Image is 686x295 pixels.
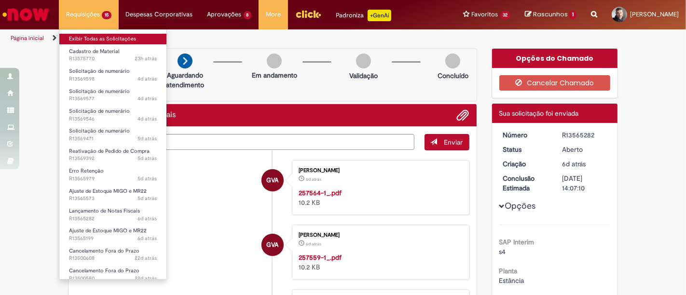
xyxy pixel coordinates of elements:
img: img-circle-grey.png [445,54,460,68]
span: R13569546 [69,115,157,123]
a: Aberto R13569471 : Solicitação de numerário [59,126,166,144]
span: Cancelamento Fora do Prazo [69,247,139,255]
span: Cadastro de Material [69,48,119,55]
span: Reativação de Pedido de Compra [69,147,150,155]
span: R13575770 [69,55,157,63]
span: R13569471 [69,135,157,143]
dt: Número [496,130,555,140]
span: R13565573 [69,195,157,202]
a: Rascunhos [525,10,576,19]
span: 6d atrás [562,160,586,168]
span: 4d atrás [137,115,157,122]
time: 25/09/2025 08:48:49 [137,235,157,242]
span: 5d atrás [137,195,157,202]
time: 29/09/2025 10:36:10 [135,55,157,62]
a: Aberto R13569392 : Reativação de Pedido de Compra [59,146,166,164]
p: Concluído [438,71,468,80]
a: Aberto R13569577 : Solicitação de numerário [59,86,166,104]
p: Aguardando atendimento [162,70,208,90]
span: 6d atrás [137,235,157,242]
span: R13500608 [69,255,157,262]
span: 5d atrás [137,155,157,162]
button: Adicionar anexos [457,109,469,121]
div: Padroniza [336,10,391,21]
span: [PERSON_NAME] [630,10,679,18]
a: Exibir Todas as Solicitações [59,34,166,44]
a: Aberto R13500608 : Cancelamento Fora do Prazo [59,246,166,264]
span: Aprovações [207,10,242,19]
span: 22d atrás [135,255,157,262]
span: 5d atrás [137,175,157,182]
div: Opções do Chamado [492,49,618,68]
time: 25/09/2025 09:07:08 [137,215,157,222]
div: [PERSON_NAME] [299,168,459,174]
a: 257564-1_.pdf [299,188,342,197]
span: 6d atrás [306,176,321,182]
span: R13565282 [69,215,157,223]
span: Despesas Corporativas [126,10,193,19]
span: R13500580 [69,275,157,282]
span: 4d atrás [137,95,157,102]
div: Gabriel Vinicius Andrade Conceicao [261,234,284,256]
a: 257559-1_.pdf [299,253,342,262]
span: 5d atrás [137,135,157,142]
div: [DATE] 14:07:10 [562,174,607,193]
button: Cancelar Chamado [499,75,611,91]
span: 23h atrás [135,55,157,62]
span: Enviar [444,138,463,147]
time: 26/09/2025 09:58:40 [137,115,157,122]
ul: Requisições [59,29,167,280]
span: 8 [244,11,252,19]
span: Ajuste de Estoque MIGO e MR22 [69,227,147,234]
time: 26/09/2025 09:35:29 [137,155,157,162]
time: 25/09/2025 11:04:11 [137,175,157,182]
img: click_logo_yellow_360x200.png [295,7,321,21]
span: GVA [266,233,278,256]
p: Em andamento [252,70,297,80]
img: arrow-next.png [178,54,192,68]
span: GVA [266,169,278,192]
span: Ajuste de Estoque MIGO e MR22 [69,188,147,195]
span: 1 [569,11,576,19]
time: 25/09/2025 09:07:06 [562,160,586,168]
span: 6d atrás [137,215,157,222]
a: Aberto R13575770 : Cadastro de Material [59,46,166,64]
button: Enviar [425,134,469,150]
dt: Criação [496,159,555,169]
a: Aberto R13565979 : Erro Retenção [59,166,166,184]
span: 32 [500,11,511,19]
img: ServiceNow [1,5,51,24]
span: Cancelamento Fora do Prazo [69,267,139,274]
span: More [266,10,281,19]
a: Aberto R13569598 : Solicitação de numerário [59,66,166,84]
span: 4d atrás [137,75,157,82]
div: [PERSON_NAME] [299,232,459,238]
div: 10.2 KB [299,253,459,272]
div: R13565282 [562,130,607,140]
span: Solicitação de numerário [69,88,130,95]
a: Página inicial [11,34,44,42]
a: Aberto R13569546 : Solicitação de numerário [59,106,166,124]
ul: Trilhas de página [7,29,450,47]
time: 25/09/2025 09:06:55 [306,176,321,182]
time: 26/09/2025 09:46:34 [137,135,157,142]
span: Estância [499,276,524,285]
time: 26/09/2025 10:02:51 [137,95,157,102]
dt: Status [496,145,555,154]
a: Aberto R13565199 : Ajuste de Estoque MIGO e MR22 [59,226,166,243]
div: 25/09/2025 09:07:06 [562,159,607,169]
p: Validação [349,71,378,80]
span: Sua solicitação foi enviada [499,109,579,118]
b: Planta [499,267,518,275]
time: 08/09/2025 18:09:48 [135,275,157,282]
span: R13565979 [69,175,157,183]
span: 6d atrás [306,241,321,247]
span: R13569577 [69,95,157,103]
time: 08/09/2025 18:13:22 [135,255,157,262]
span: s4 [499,247,506,256]
textarea: Digite sua mensagem aqui... [76,134,414,150]
span: Solicitação de numerário [69,67,130,75]
img: img-circle-grey.png [356,54,371,68]
div: Gabriel Vinicius Andrade Conceicao [261,169,284,191]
